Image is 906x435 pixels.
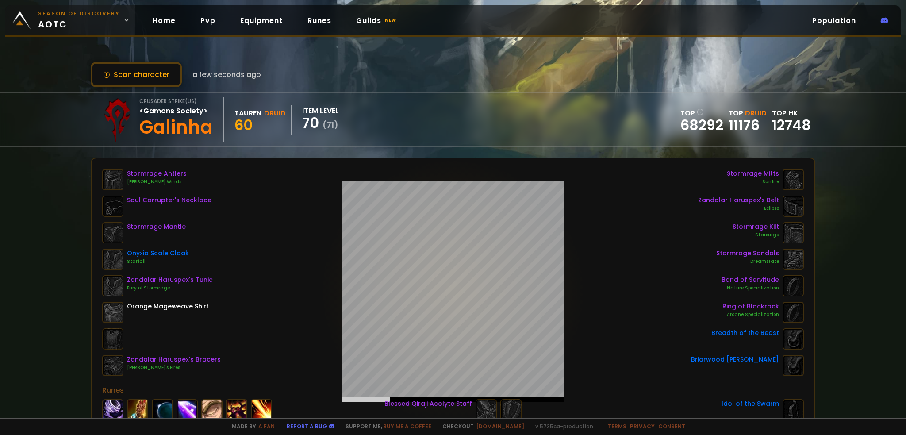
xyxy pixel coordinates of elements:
[102,399,123,420] img: ability_druid_galewinds.jpg
[139,116,213,139] div: Galinha
[152,399,173,420] img: ability_druid_eclipse.jpg
[716,249,779,258] div: Stormrage Sandals
[716,258,779,265] div: Dreamstate
[264,108,286,119] div: Druid
[729,108,767,119] div: Top
[729,115,760,135] a: 11176
[630,423,655,430] a: Privacy
[698,196,779,205] div: Zandalar Haruspex's Belt
[530,423,593,431] span: v. 5735ca - production
[722,311,779,318] div: Arcane Specialization
[727,169,779,178] div: Stormrage Mitts
[127,399,148,420] img: inv_staff_90.jpg
[192,69,261,80] span: a few seconds ago
[127,178,187,185] div: [PERSON_NAME] Winds
[383,423,431,430] a: Buy me a coffee
[102,385,272,396] div: Runes
[608,423,626,430] a: Terms
[193,12,223,30] a: Pvp
[38,10,120,18] small: Season of Discovery
[772,108,811,119] div: Top HK
[733,222,779,231] div: Stormrage Kilt
[127,196,211,205] div: Soul Corrupter's Necklace
[476,423,524,430] a: [DOMAIN_NAME]
[711,328,779,338] div: Breadth of the Beast
[5,5,135,35] a: Season of Discoveryaotc
[38,10,120,31] span: aotc
[139,106,207,116] a: <Gamons Society>
[177,399,198,420] img: spell_arcane_arcane03.jpg
[127,222,186,231] div: Stormrage Mantle
[127,364,221,371] div: [PERSON_NAME]'s Fires
[349,12,405,30] a: Guildsnew
[233,12,290,30] a: Equipment
[805,12,863,30] a: Population
[127,285,213,292] div: Fury of Stormrage
[127,258,189,265] div: Starfall
[745,108,767,118] span: Druid
[437,423,524,431] span: Checkout
[201,399,223,420] img: spell_nature_sleep.jpg
[234,108,261,119] div: Tauren
[91,62,182,87] button: Scan character
[772,115,811,135] a: 12748
[251,399,272,420] img: ability_mage_firestarter.jpg
[300,12,338,30] a: Runes
[287,423,327,430] a: Report a bug
[234,115,253,135] span: 60
[340,423,431,431] span: Support me,
[226,399,247,420] img: ability_druid_owlkinfrenzy.jpg
[384,399,472,408] div: Blessed Qiraji Acolyte Staff
[146,12,183,30] a: Home
[698,205,779,212] div: Eclipse
[127,275,213,285] div: Zandalar Haruspex's Tunic
[727,178,779,185] div: Sunfire
[722,302,779,311] div: Ring of Blackrock
[127,169,187,178] div: Stormrage Antlers
[302,116,339,132] div: 70
[680,108,723,119] div: Top
[680,115,723,135] a: 68292
[658,423,685,430] a: Consent
[139,97,213,105] div: Crusader Strike ( us )
[722,285,779,292] div: Nature Specialization
[722,399,779,408] div: Idol of the Swarm
[383,15,398,26] small: new
[733,231,779,239] div: Starsurge
[127,302,209,311] div: Orange Mageweave Shirt
[258,423,275,430] a: a fan
[302,105,339,116] div: item level
[691,355,779,364] div: Briarwood [PERSON_NAME]
[226,423,275,431] span: Made by
[127,355,221,364] div: Zandalar Haruspex's Bracers
[127,249,189,258] div: Onyxia Scale Cloak
[322,119,338,131] small: ( 71 )
[722,275,779,285] div: Band of Servitude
